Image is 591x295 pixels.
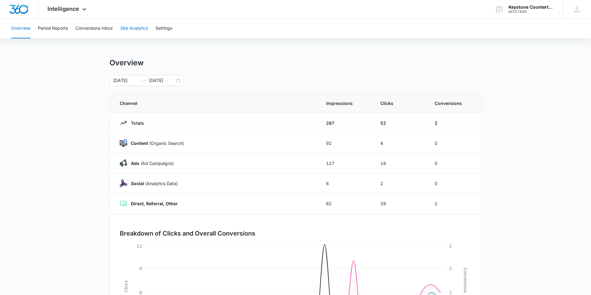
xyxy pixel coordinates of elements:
strong: Social [131,181,144,186]
span: Clicks [380,100,420,106]
td: 2 [373,173,427,193]
p: (Ad Campaigns) [127,160,174,167]
tspan: Clicks [123,280,128,293]
td: 2 [427,113,481,133]
td: 4 [373,133,427,153]
td: 287 [319,113,373,133]
td: 0 [427,133,481,153]
tspan: 2 [449,243,452,249]
span: Intelligence [47,6,79,12]
h3: Breakdown of Clicks and Overall Conversions [120,229,255,238]
button: Conversions Inbox [75,19,113,38]
span: to [141,78,146,83]
span: Impressions [326,100,365,106]
button: Site Analytics [120,19,148,38]
img: Content [120,139,127,147]
img: Ads [120,159,127,167]
strong: Content [131,141,148,146]
button: Overview [11,19,30,38]
span: Conversions [435,100,472,106]
td: 18 [373,153,427,173]
td: 127 [319,153,373,173]
input: End date [149,77,175,84]
tspan: 1 [449,290,452,295]
td: 52 [373,113,427,133]
td: 2 [427,193,481,214]
img: Social [120,180,127,187]
td: 0 [427,153,481,173]
td: 62 [319,193,373,214]
tspan: 12 [137,243,142,249]
p: (Analytics Data) [127,180,178,187]
strong: Ads [131,161,139,166]
span: Channel [120,100,311,106]
button: Period Reports [38,19,68,38]
p: (Organic Search) [127,140,184,146]
div: account id [508,10,554,14]
h1: Overview [110,58,144,67]
div: account name [508,5,554,10]
button: Settings [155,19,172,38]
td: 28 [373,193,427,214]
tspan: 2 [449,266,452,271]
tspan: Conversions [463,268,468,293]
strong: Direct, Referral, Other [131,201,178,206]
p: Totals [127,120,144,126]
td: 0 [427,173,481,193]
input: Start date [113,77,139,84]
td: 6 [319,173,373,193]
tspan: 6 [139,290,142,295]
td: 92 [319,133,373,153]
span: swap-right [141,78,146,83]
tspan: 9 [139,266,142,271]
